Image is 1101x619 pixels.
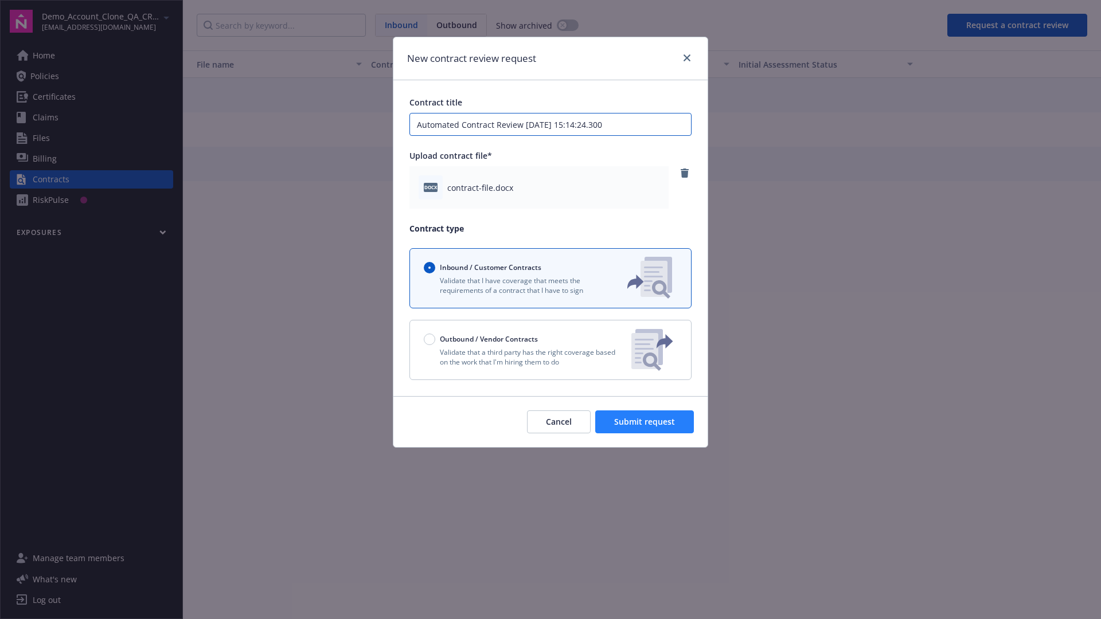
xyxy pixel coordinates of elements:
h1: New contract review request [407,51,536,66]
p: Validate that a third party has the right coverage based on the work that I'm hiring them to do [424,347,622,367]
button: Submit request [595,410,694,433]
p: Validate that I have coverage that meets the requirements of a contract that I have to sign [424,276,608,295]
input: Inbound / Customer Contracts [424,262,435,273]
span: docx [424,183,438,191]
span: Upload contract file* [409,150,492,161]
button: Outbound / Vendor ContractsValidate that a third party has the right coverage based on the work t... [409,320,692,380]
span: Contract title [409,97,462,108]
input: Outbound / Vendor Contracts [424,334,435,345]
span: Inbound / Customer Contracts [440,263,541,272]
button: Cancel [527,410,591,433]
span: Cancel [546,416,572,427]
a: remove [678,166,692,180]
button: Inbound / Customer ContractsValidate that I have coverage that meets the requirements of a contra... [409,248,692,308]
span: contract-file.docx [447,182,513,194]
a: close [680,51,694,65]
input: Enter a title for this contract [409,113,692,136]
span: Submit request [614,416,675,427]
span: Outbound / Vendor Contracts [440,334,538,344]
p: Contract type [409,222,692,234]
